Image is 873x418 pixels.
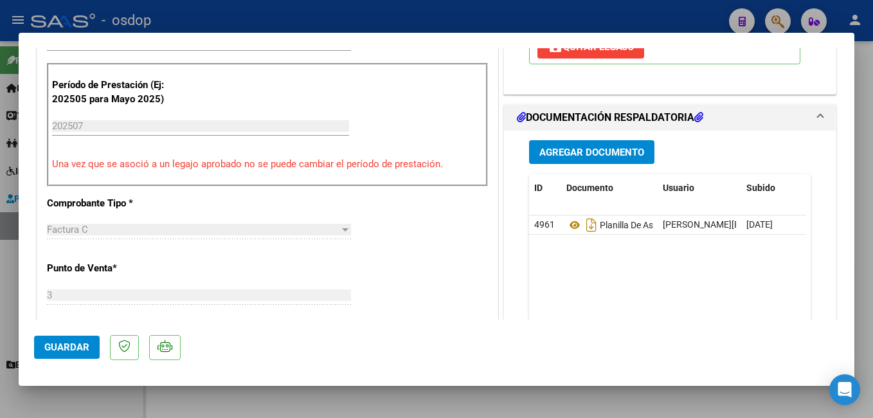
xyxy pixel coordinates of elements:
p: Comprobante Tipo * [47,196,179,211]
span: Quitar Legajo [548,41,634,53]
span: 4961 [534,219,555,230]
datatable-header-cell: Documento [561,174,658,202]
datatable-header-cell: Subido [741,174,806,202]
datatable-header-cell: ID [529,174,561,202]
datatable-header-cell: Acción [806,174,870,202]
button: Agregar Documento [529,140,654,164]
span: Guardar [44,341,89,353]
span: ID [534,183,543,193]
span: Usuario [663,183,694,193]
mat-expansion-panel-header: DOCUMENTACIÓN RESPALDATORIA [504,105,836,131]
span: Documento [566,183,613,193]
span: [DATE] [746,219,773,230]
p: Punto de Venta [47,261,179,276]
p: Una vez que se asoció a un legajo aprobado no se puede cambiar el período de prestación. [52,157,483,172]
div: Open Intercom Messenger [829,374,860,405]
div: DOCUMENTACIÓN RESPALDATORIA [504,131,836,397]
h1: DOCUMENTACIÓN RESPALDATORIA [517,110,703,125]
span: Factura C [47,224,88,235]
span: Subido [746,183,775,193]
i: Descargar documento [583,215,600,235]
p: Período de Prestación (Ej: 202505 para Mayo 2025) [52,78,181,107]
span: Planilla De Asistencia [566,220,684,230]
datatable-header-cell: Usuario [658,174,741,202]
span: Agregar Documento [539,147,644,158]
button: Guardar [34,336,100,359]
